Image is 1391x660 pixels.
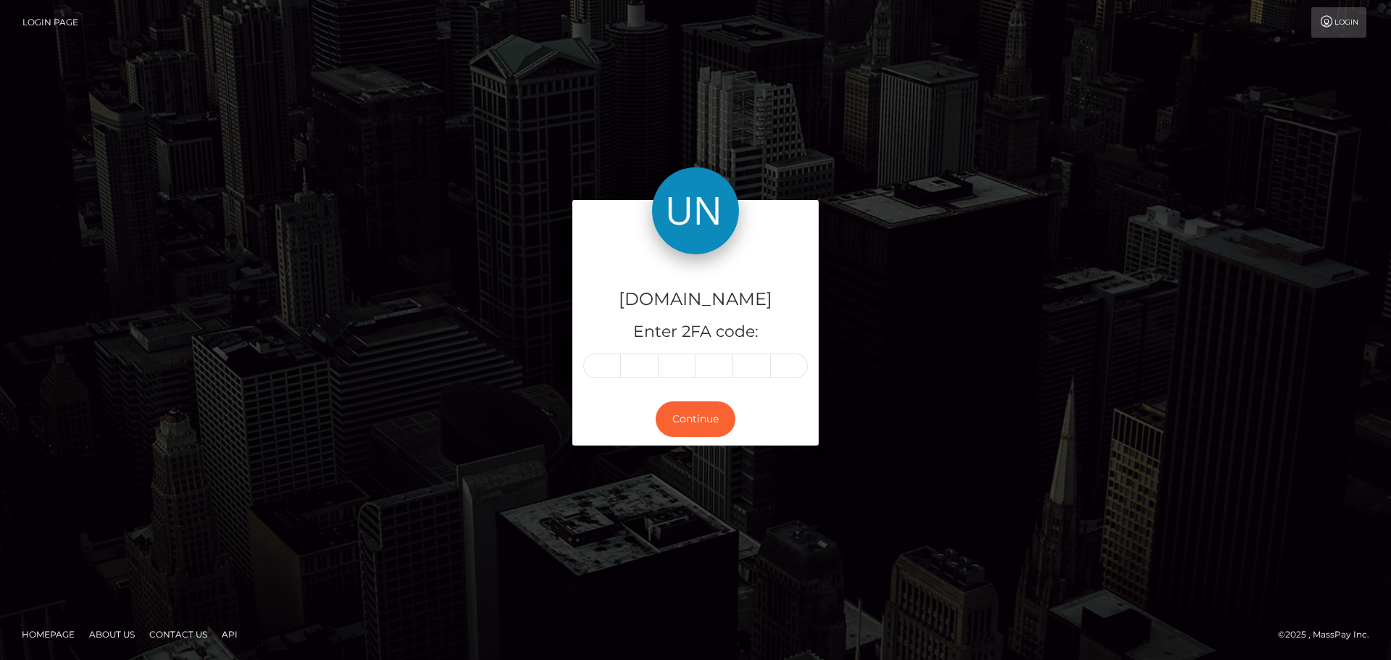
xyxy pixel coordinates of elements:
[1311,7,1366,38] a: Login
[656,401,735,437] button: Continue
[1278,627,1380,643] div: © 2025 , MassPay Inc.
[83,623,141,646] a: About Us
[216,623,243,646] a: API
[652,167,739,254] img: Unlockt.me
[143,623,213,646] a: Contact Us
[16,623,80,646] a: Homepage
[22,7,78,38] a: Login Page
[583,321,808,343] h5: Enter 2FA code:
[583,287,808,312] h4: [DOMAIN_NAME]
